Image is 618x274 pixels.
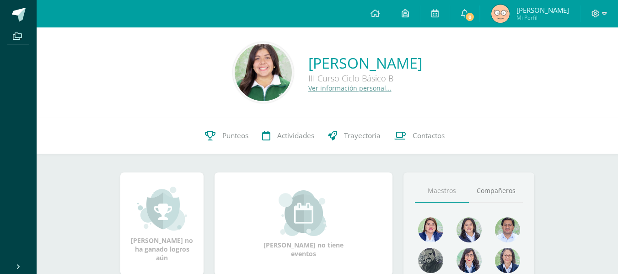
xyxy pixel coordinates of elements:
[418,248,443,273] img: 4179e05c207095638826b52d0d6e7b97.png
[469,179,523,203] a: Compañeros
[255,118,321,154] a: Actividades
[387,118,451,154] a: Contactos
[137,186,187,231] img: achievement_small.png
[198,118,255,154] a: Punteos
[457,248,482,273] img: b1da893d1b21f2b9f45fcdf5240f8abd.png
[222,131,248,140] span: Punteos
[235,44,292,101] img: fbba668b246c003fc420a1100c77b472.png
[415,179,469,203] a: Maestros
[308,84,392,92] a: Ver información personal...
[495,248,520,273] img: 68491b968eaf45af92dd3338bd9092c6.png
[279,190,328,236] img: event_small.png
[495,217,520,242] img: 1e7bfa517bf798cc96a9d855bf172288.png
[308,53,422,73] a: [PERSON_NAME]
[258,190,349,258] div: [PERSON_NAME] no tiene eventos
[129,186,194,262] div: [PERSON_NAME] no ha ganado logros aún
[516,14,569,21] span: Mi Perfil
[308,73,422,84] div: III Curso Ciclo Básico B
[491,5,510,23] img: 7775765ac5b93ea7f316c0cc7e2e0b98.png
[465,12,475,22] span: 8
[457,217,482,242] img: 45e5189d4be9c73150df86acb3c68ab9.png
[277,131,314,140] span: Actividades
[418,217,443,242] img: 135afc2e3c36cc19cf7f4a6ffd4441d1.png
[413,131,445,140] span: Contactos
[344,131,381,140] span: Trayectoria
[321,118,387,154] a: Trayectoria
[516,5,569,15] span: [PERSON_NAME]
